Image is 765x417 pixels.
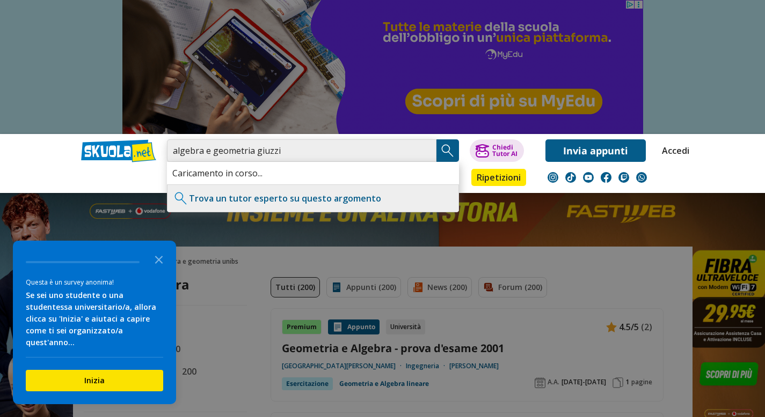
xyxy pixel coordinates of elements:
[26,370,163,391] button: Inizia
[565,172,576,183] img: tiktok
[471,169,526,186] a: Ripetizioni
[636,172,647,183] img: WhatsApp
[164,169,213,188] a: Appunti
[470,139,524,162] button: ChiediTutor AI
[662,139,684,162] a: Accedi
[436,139,459,162] button: Search Button
[545,139,646,162] a: Invia appunti
[148,248,170,270] button: Close the survey
[13,241,176,404] div: Survey
[189,192,381,204] a: Trova un tutor esperto su questo argomento
[167,139,436,162] input: Cerca appunti, riassunti o versioni
[440,143,456,159] img: Cerca appunti, riassunti o versioni
[26,277,163,287] div: Questa è un survey anonima!
[583,172,594,183] img: youtube
[601,172,611,183] img: facebook
[167,162,459,184] div: Caricamento in corso...
[26,289,163,348] div: Se sei uno studente o una studentessa universitario/a, allora clicca su 'Inizia' e aiutaci a capi...
[618,172,629,183] img: twitch
[492,144,518,157] div: Chiedi Tutor AI
[548,172,558,183] img: instagram
[173,190,189,206] img: Trova un tutor esperto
